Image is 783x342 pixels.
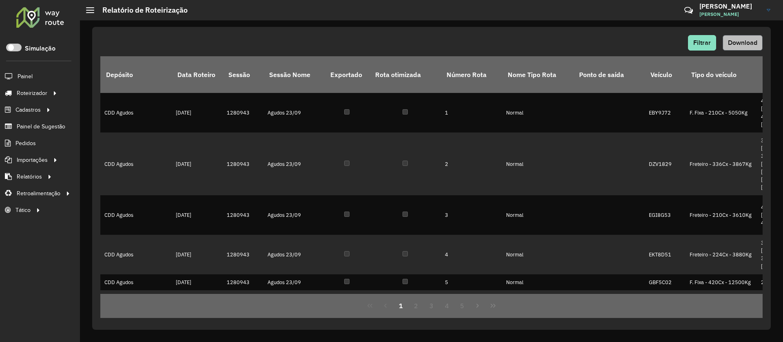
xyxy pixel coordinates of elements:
[686,93,757,132] td: F. Fixa - 210Cx - 5050Kg
[686,56,757,93] th: Tipo do veículo
[369,56,441,93] th: Rota otimizada
[15,206,31,214] span: Tático
[263,195,325,235] td: Agudos 23/09
[223,132,263,195] td: 1280943
[223,195,263,235] td: 1280943
[172,132,223,195] td: [DATE]
[172,235,223,274] td: [DATE]
[100,132,172,195] td: CDD Agudos
[693,39,711,46] span: Filtrar
[645,274,686,290] td: GBF5C02
[223,56,263,93] th: Sessão
[223,235,263,274] td: 1280943
[455,298,470,313] button: 5
[645,195,686,235] td: EGI8G53
[172,274,223,290] td: [DATE]
[223,93,263,132] td: 1280943
[223,274,263,290] td: 1280943
[100,195,172,235] td: CDD Agudos
[680,2,697,19] a: Contato Rápido
[723,35,763,51] button: Download
[686,132,757,195] td: Freteiro - 336Cx - 3867Kg
[699,11,761,18] span: [PERSON_NAME]
[17,172,42,181] span: Relatórios
[172,93,223,132] td: [DATE]
[17,189,60,198] span: Retroalimentação
[485,298,501,313] button: Last Page
[502,274,573,290] td: Normal
[502,132,573,195] td: Normal
[686,195,757,235] td: Freteiro - 210Cx - 3610Kg
[441,132,502,195] td: 2
[728,39,757,46] span: Download
[263,132,325,195] td: Agudos 23/09
[263,56,325,93] th: Sessão Nome
[441,235,502,274] td: 4
[172,56,223,93] th: Data Roteiro
[441,56,502,93] th: Número Rota
[408,298,424,313] button: 2
[15,139,36,148] span: Pedidos
[15,106,41,114] span: Cadastros
[100,235,172,274] td: CDD Agudos
[439,298,455,313] button: 4
[686,274,757,290] td: F. Fixa - 420Cx - 12500Kg
[688,35,716,51] button: Filtrar
[17,89,47,97] span: Roteirizador
[263,93,325,132] td: Agudos 23/09
[645,56,686,93] th: Veículo
[502,93,573,132] td: Normal
[699,2,761,10] h3: [PERSON_NAME]
[25,44,55,53] label: Simulação
[573,56,645,93] th: Ponto de saída
[263,235,325,274] td: Agudos 23/09
[18,72,33,81] span: Painel
[441,274,502,290] td: 5
[94,6,188,15] h2: Relatório de Roteirização
[325,56,369,93] th: Exportado
[502,235,573,274] td: Normal
[172,195,223,235] td: [DATE]
[686,235,757,274] td: Freteiro - 224Cx - 3880Kg
[393,298,409,313] button: 1
[441,93,502,132] td: 1
[17,156,48,164] span: Importações
[470,298,485,313] button: Next Page
[100,93,172,132] td: CDD Agudos
[645,235,686,274] td: EKT8D51
[502,195,573,235] td: Normal
[645,132,686,195] td: DZV1829
[100,56,172,93] th: Depósito
[502,56,573,93] th: Nome Tipo Rota
[645,93,686,132] td: EBY9J72
[17,122,65,131] span: Painel de Sugestão
[424,298,439,313] button: 3
[441,195,502,235] td: 3
[100,274,172,290] td: CDD Agudos
[263,274,325,290] td: Agudos 23/09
